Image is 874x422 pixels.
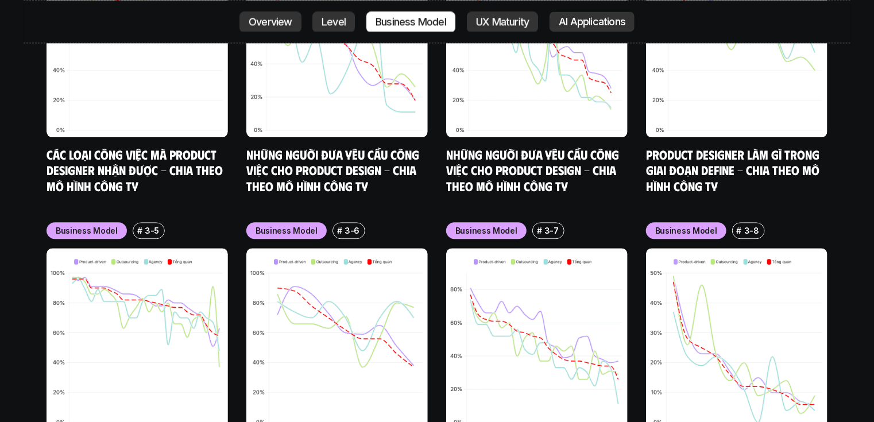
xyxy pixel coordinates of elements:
p: Business Model [256,224,318,237]
h6: # [137,226,142,235]
h6: # [337,226,342,235]
a: Những người đưa yêu cầu công việc cho Product Design - Chia theo mô hình công ty [446,146,622,193]
p: 3-6 [345,224,359,237]
p: AI Applications [559,16,625,28]
a: UX Maturity [467,11,538,32]
a: Level [312,11,355,32]
p: Business Model [455,224,517,237]
p: Business Model [56,224,118,237]
a: Những người đưa yêu cầu công việc cho Product Design - Chia theo mô hình công ty [246,146,422,193]
a: Product Designer làm gì trong giai đoạn Define - Chia theo mô hình công ty [646,146,822,193]
h6: # [737,226,742,235]
p: 3-8 [744,224,759,237]
p: 3-7 [544,224,559,237]
p: Business Model [655,224,717,237]
a: AI Applications [550,11,635,32]
a: Các loại công việc mà Product Designer nhận được - Chia theo mô hình công ty [47,146,226,193]
a: Overview [239,11,301,32]
p: 3-5 [145,224,159,237]
p: Overview [249,16,292,28]
p: Business Model [376,16,446,28]
h6: # [537,226,542,235]
a: Business Model [366,11,455,32]
p: Level [322,16,346,28]
p: UX Maturity [476,16,529,28]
